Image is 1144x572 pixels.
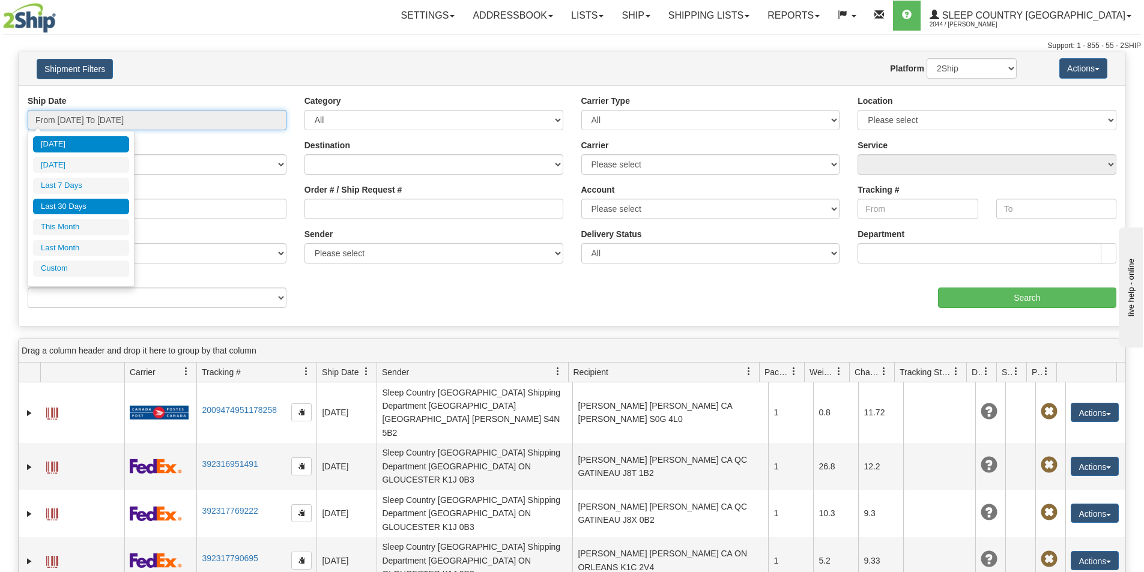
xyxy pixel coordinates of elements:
td: 26.8 [813,443,858,490]
a: Label [46,550,58,570]
span: Pickup Not Assigned [1041,551,1058,568]
td: 1 [768,443,813,490]
td: [DATE] [316,490,377,537]
td: 9.3 [858,490,903,537]
span: Unknown [981,551,997,568]
label: Service [858,139,888,151]
div: Support: 1 - 855 - 55 - 2SHIP [3,41,1141,51]
a: Shipping lists [659,1,758,31]
label: Account [581,184,615,196]
td: 0.8 [813,382,858,443]
label: Department [858,228,904,240]
button: Copy to clipboard [291,457,312,475]
label: Tracking # [858,184,899,196]
label: Destination [304,139,350,151]
label: Location [858,95,892,107]
li: Custom [33,260,129,277]
span: Sleep Country [GEOGRAPHIC_DATA] [939,10,1125,20]
a: Ship [613,1,659,31]
img: 2 - FedEx Express® [130,506,182,521]
a: Expand [23,508,35,520]
a: 392317790695 [202,553,258,563]
button: Copy to clipboard [291,504,312,522]
label: Ship Date [28,95,67,107]
div: live help - online [9,10,111,19]
label: Carrier Type [581,95,630,107]
span: Ship Date [322,366,359,378]
td: Sleep Country [GEOGRAPHIC_DATA] Shipping Department [GEOGRAPHIC_DATA] ON GLOUCESTER K1J 0B3 [377,490,572,537]
button: Copy to clipboard [291,403,312,421]
img: logo2044.jpg [3,3,56,33]
a: Delivery Status filter column settings [976,361,996,382]
li: Last 30 Days [33,199,129,215]
a: 392316951491 [202,459,258,469]
td: [PERSON_NAME] [PERSON_NAME] CA [PERSON_NAME] S0G 4L0 [572,382,768,443]
label: Platform [890,62,924,74]
a: Packages filter column settings [784,361,804,382]
a: Label [46,503,58,522]
button: Actions [1071,403,1119,422]
img: 2 - FedEx Express® [130,459,182,474]
li: [DATE] [33,136,129,152]
a: Carrier filter column settings [176,361,196,382]
td: 10.3 [813,490,858,537]
td: [DATE] [316,382,377,443]
a: Weight filter column settings [829,361,849,382]
span: Recipient [574,366,608,378]
div: grid grouping header [19,339,1125,363]
td: 12.2 [858,443,903,490]
span: Charge [855,366,880,378]
td: 1 [768,490,813,537]
span: Unknown [981,457,997,474]
a: Expand [23,407,35,419]
span: Carrier [130,366,156,378]
span: Pickup Not Assigned [1041,504,1058,521]
a: 2009474951178258 [202,405,277,415]
button: Shipment Filters [37,59,113,79]
a: Reports [758,1,829,31]
span: Sender [382,366,409,378]
a: Sender filter column settings [548,361,568,382]
a: Addressbook [464,1,562,31]
label: Carrier [581,139,609,151]
a: Tracking Status filter column settings [946,361,966,382]
button: Actions [1059,58,1107,79]
span: Shipment Issues [1002,366,1012,378]
label: Delivery Status [581,228,642,240]
span: Pickup Not Assigned [1041,457,1058,474]
td: [PERSON_NAME] [PERSON_NAME] CA QC GATINEAU J8T 1B2 [572,443,768,490]
img: 2 - FedEx Express® [130,553,182,568]
input: From [858,199,978,219]
a: Lists [562,1,613,31]
li: This Month [33,219,129,235]
a: Expand [23,461,35,473]
a: Recipient filter column settings [739,361,759,382]
span: 2044 / [PERSON_NAME] [930,19,1020,31]
span: Tracking # [202,366,241,378]
button: Actions [1071,551,1119,570]
button: Actions [1071,457,1119,476]
a: Shipment Issues filter column settings [1006,361,1026,382]
a: Ship Date filter column settings [356,361,377,382]
a: Pickup Status filter column settings [1036,361,1056,382]
span: Pickup Status [1032,366,1042,378]
li: Last 7 Days [33,178,129,194]
label: Sender [304,228,333,240]
td: 11.72 [858,382,903,443]
a: Settings [392,1,464,31]
span: Weight [810,366,835,378]
a: Label [46,456,58,475]
span: Tracking Status [900,366,952,378]
img: 20 - Canada Post [130,405,189,420]
a: Expand [23,555,35,567]
li: [DATE] [33,157,129,173]
td: [PERSON_NAME] [PERSON_NAME] CA QC GATINEAU J8X 0B2 [572,490,768,537]
input: To [996,199,1116,219]
a: Tracking # filter column settings [296,361,316,382]
td: [DATE] [316,443,377,490]
a: 392317769222 [202,506,258,516]
span: Pickup Not Assigned [1041,403,1058,420]
li: Last Month [33,240,129,256]
label: Category [304,95,341,107]
a: Sleep Country [GEOGRAPHIC_DATA] 2044 / [PERSON_NAME] [921,1,1140,31]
